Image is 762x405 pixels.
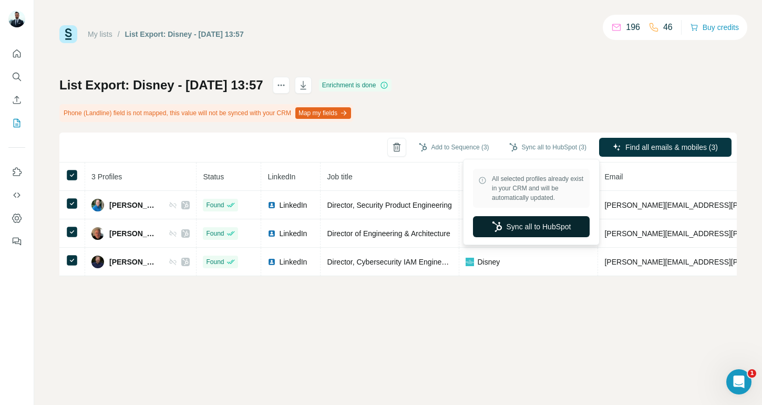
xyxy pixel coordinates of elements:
span: 3 Profiles [91,173,122,181]
span: Found [206,200,224,210]
span: LinkedIn [279,200,307,210]
span: [PERSON_NAME] [109,228,158,239]
button: My lists [8,114,25,133]
li: / [118,29,120,39]
span: Disney [477,257,500,267]
img: LinkedIn logo [267,229,276,238]
span: Find all emails & mobiles (3) [625,142,718,153]
button: Add to Sequence (3) [411,139,497,155]
span: Director of Engineering & Architecture [327,229,450,238]
button: Find all emails & mobiles (3) [599,138,732,157]
div: Phone (Landline) field is not mapped, this value will not be synced with your CRM [59,104,353,122]
button: Use Surfe on LinkedIn [8,163,25,181]
img: Avatar [8,11,25,27]
img: Avatar [91,199,104,211]
button: Map my fields [295,107,351,119]
button: Use Surfe API [8,186,25,205]
button: Enrich CSV [8,90,25,109]
span: 1 [748,369,756,378]
span: LinkedIn [267,173,295,181]
button: Quick start [8,44,25,63]
h1: List Export: Disney - [DATE] 13:57 [59,77,263,94]
button: Feedback [8,232,25,251]
div: Enrichment is done [319,79,392,92]
span: Director, Cybersecurity IAM Engineering [327,258,458,266]
img: LinkedIn logo [267,258,276,266]
span: LinkedIn [279,228,307,239]
button: Sync all to HubSpot (3) [502,139,594,155]
span: Email [604,173,623,181]
span: Director, Security Product Engineering [327,201,451,209]
a: My lists [88,30,112,38]
div: List Export: Disney - [DATE] 13:57 [125,29,244,39]
img: Surfe Logo [59,25,77,43]
button: Sync all to HubSpot [473,216,590,237]
img: Avatar [91,227,104,240]
span: All selected profiles already exist in your CRM and will be automatically updated. [492,174,584,202]
span: Found [206,257,224,267]
button: Search [8,67,25,86]
span: Job title [327,173,352,181]
button: Dashboard [8,209,25,228]
span: LinkedIn [279,257,307,267]
img: company-logo [466,258,474,266]
span: [PERSON_NAME] [109,200,158,210]
span: Found [206,229,224,238]
span: Status [203,173,224,181]
p: 196 [626,21,640,34]
img: LinkedIn logo [267,201,276,209]
button: actions [273,77,290,94]
p: 46 [663,21,673,34]
button: Buy credits [690,20,739,35]
iframe: Intercom live chat [726,369,751,394]
img: Avatar [91,256,104,268]
span: [PERSON_NAME] [109,257,158,267]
